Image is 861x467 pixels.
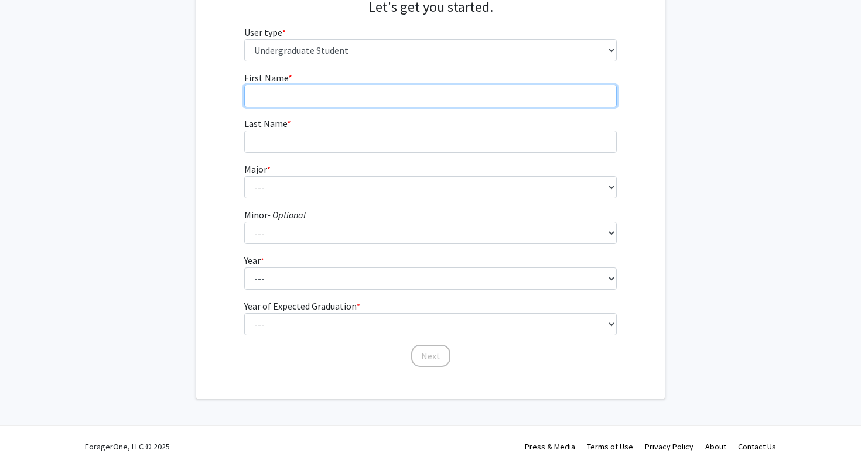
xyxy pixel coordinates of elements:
div: ForagerOne, LLC © 2025 [85,426,170,467]
label: Major [244,162,271,176]
span: Last Name [244,118,287,129]
button: Next [411,345,450,367]
a: Privacy Policy [645,441,693,452]
label: Year of Expected Graduation [244,299,360,313]
iframe: Chat [9,414,50,458]
label: Year [244,253,264,267]
a: Terms of Use [587,441,633,452]
i: - Optional [268,209,306,221]
span: First Name [244,72,288,84]
label: User type [244,25,286,39]
a: Press & Media [525,441,575,452]
label: Minor [244,208,306,222]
